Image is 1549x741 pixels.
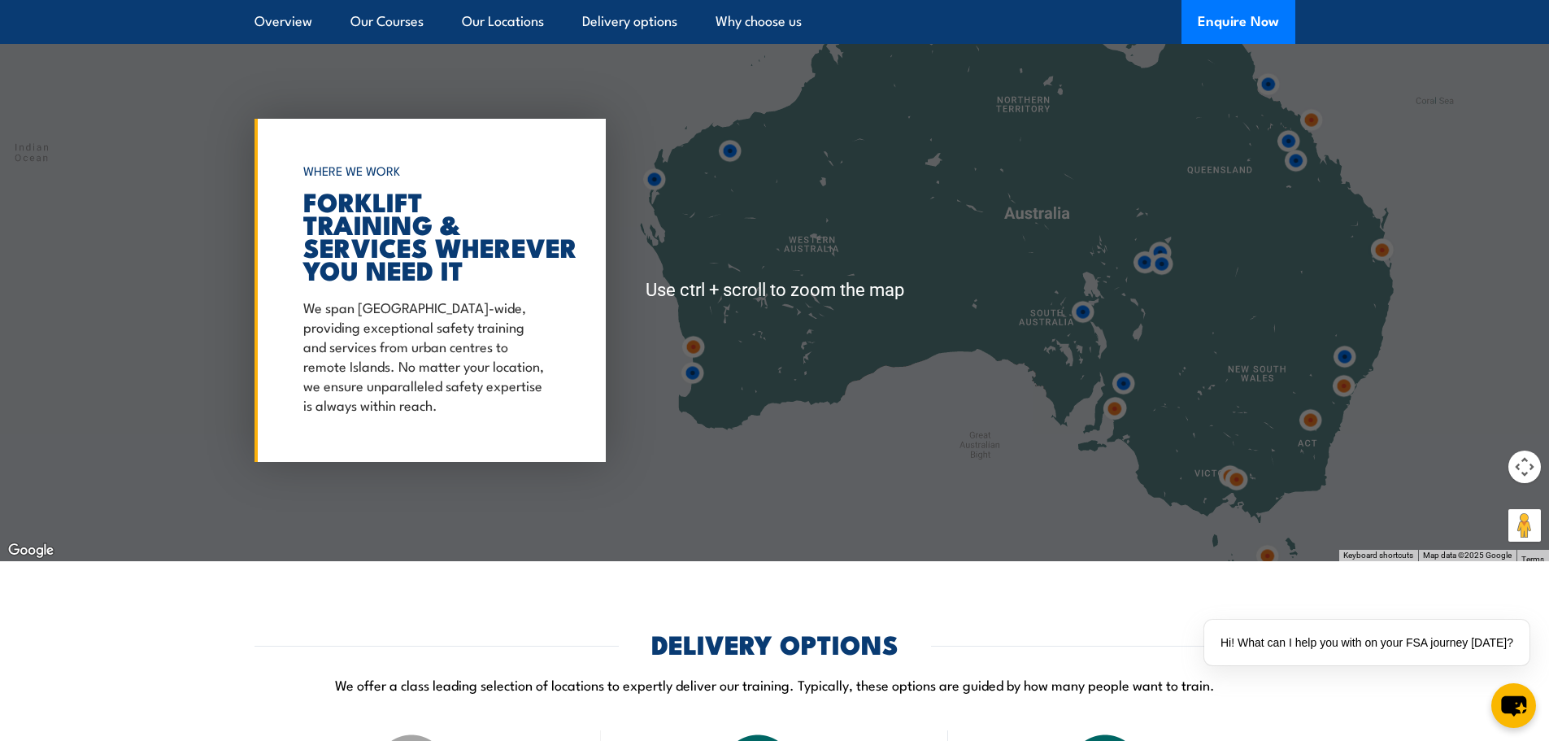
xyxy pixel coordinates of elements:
[1423,551,1512,560] span: Map data ©2025 Google
[1343,550,1413,561] button: Keyboard shortcuts
[1491,683,1536,728] button: chat-button
[303,156,549,185] h6: WHERE WE WORK
[4,540,58,561] img: Google
[303,190,549,281] h2: FORKLIFT TRAINING & SERVICES WHEREVER YOU NEED IT
[1508,451,1541,483] button: Map camera controls
[4,540,58,561] a: Open this area in Google Maps (opens a new window)
[1204,620,1529,665] div: Hi! What can I help you with on your FSA journey [DATE]?
[1521,555,1544,564] a: Terms (opens in new tab)
[1508,509,1541,542] button: Drag Pegman onto the map to open Street View
[255,675,1295,694] p: We offer a class leading selection of locations to expertly deliver our training. Typically, thes...
[651,632,899,655] h2: DELIVERY OPTIONS
[303,297,549,414] p: We span [GEOGRAPHIC_DATA]-wide, providing exceptional safety training and services from urban cen...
